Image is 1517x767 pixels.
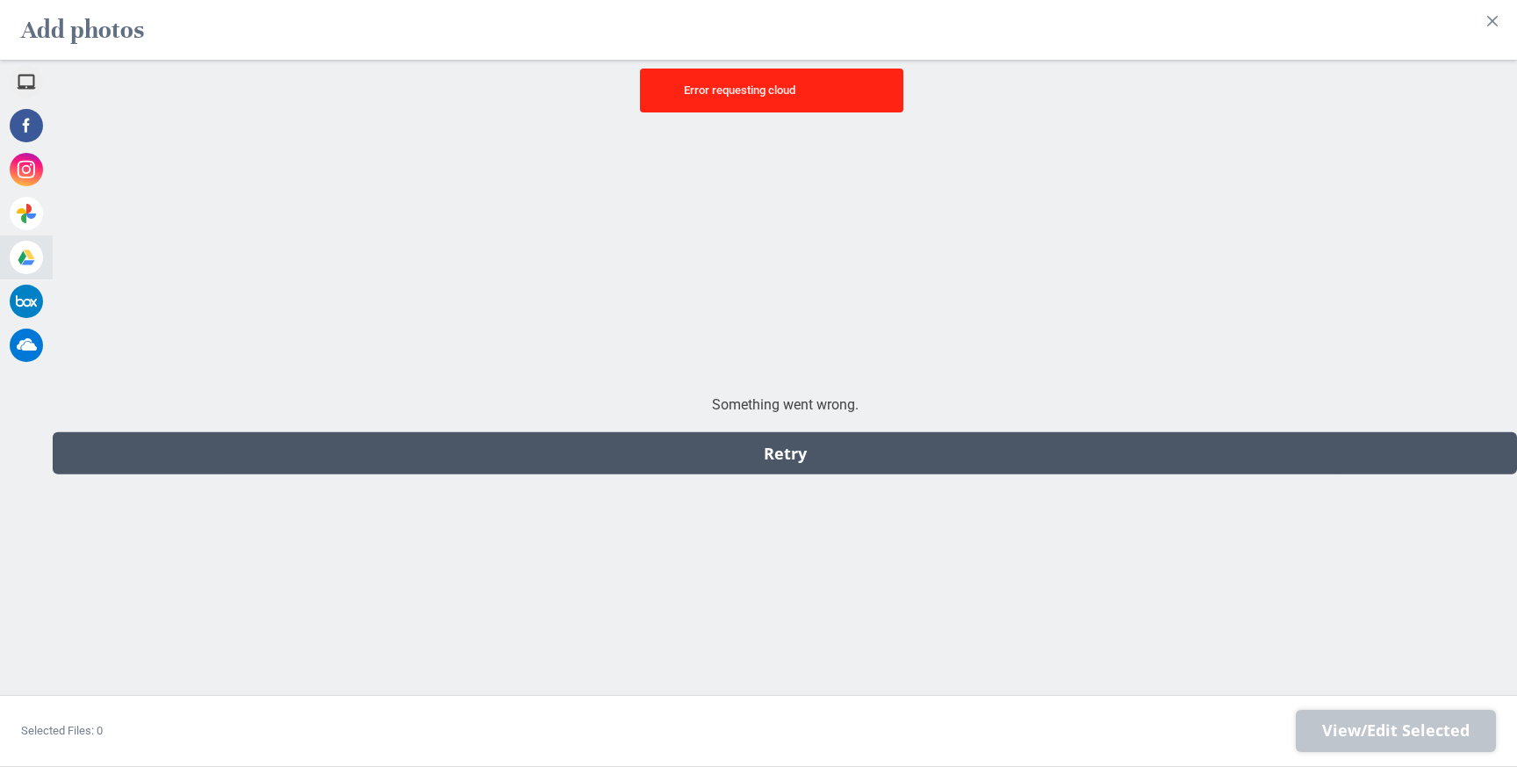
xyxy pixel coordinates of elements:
[21,724,103,737] span: Selected Files: 0
[1322,721,1470,741] span: View/Edit Selected
[21,7,144,53] h2: Add photos
[1478,7,1506,35] button: Close
[684,82,859,99] div: error requesting cloud
[53,432,1517,474] div: Retry
[1296,710,1496,752] span: Next
[53,395,1517,415] div: Something went wrong.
